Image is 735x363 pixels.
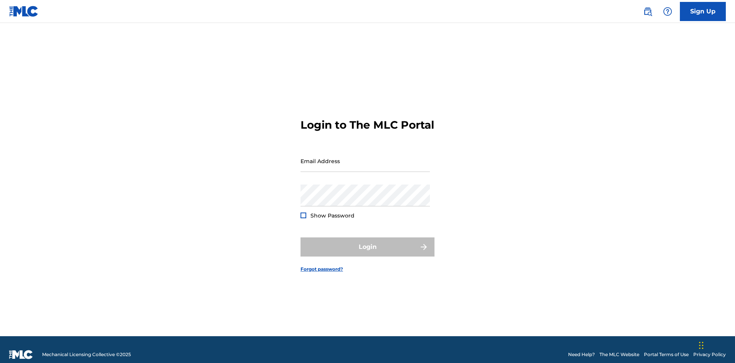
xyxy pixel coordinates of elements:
[693,351,726,358] a: Privacy Policy
[310,212,354,219] span: Show Password
[644,351,689,358] a: Portal Terms of Use
[301,118,434,132] h3: Login to The MLC Portal
[643,7,652,16] img: search
[699,334,704,357] div: Drag
[660,4,675,19] div: Help
[42,351,131,358] span: Mechanical Licensing Collective © 2025
[301,266,343,273] a: Forgot password?
[568,351,595,358] a: Need Help?
[640,4,655,19] a: Public Search
[663,7,672,16] img: help
[9,6,39,17] img: MLC Logo
[599,351,639,358] a: The MLC Website
[697,326,735,363] iframe: Chat Widget
[9,350,33,359] img: logo
[680,2,726,21] a: Sign Up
